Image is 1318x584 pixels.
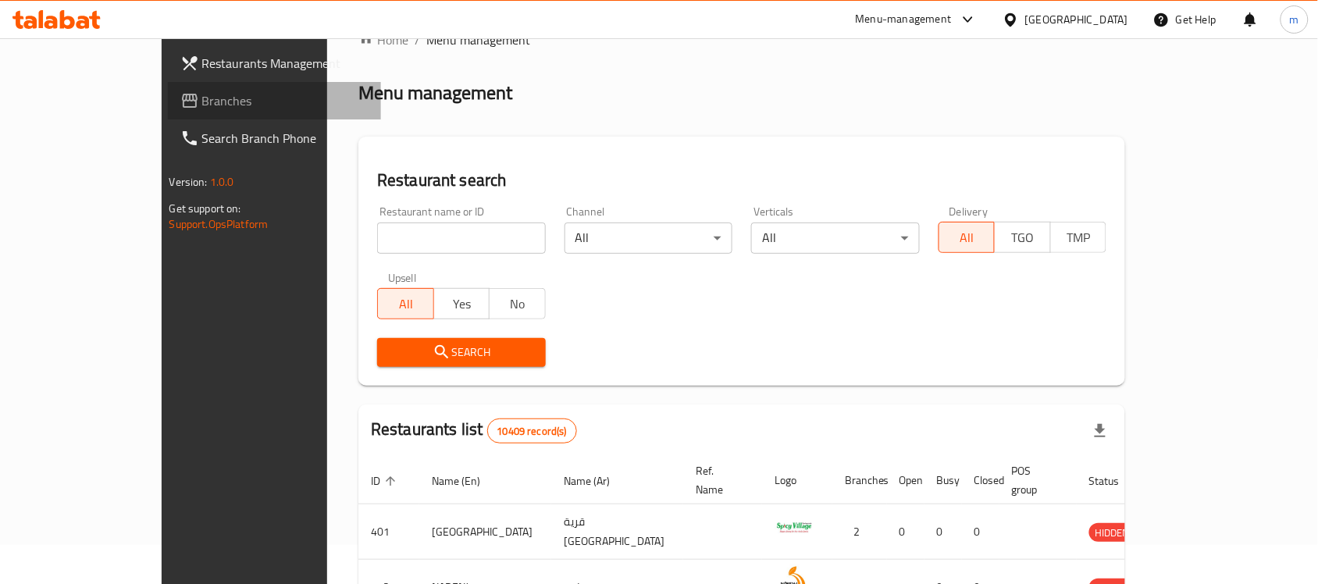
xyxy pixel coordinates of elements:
div: Menu-management [856,10,952,29]
span: 10409 record(s) [488,424,576,439]
span: Restaurants Management [202,54,369,73]
div: Export file [1081,412,1119,450]
a: Home [358,30,408,49]
td: 2 [832,504,887,560]
span: HIDDEN [1089,524,1136,542]
label: Delivery [949,206,988,217]
td: 0 [962,504,999,560]
span: Get support on: [169,198,241,219]
span: 1.0.0 [210,172,234,192]
span: TMP [1057,226,1101,249]
label: Upsell [388,272,417,283]
h2: Restaurants list [371,418,577,443]
div: [GEOGRAPHIC_DATA] [1025,11,1128,28]
th: Branches [832,457,887,504]
h2: Menu management [358,80,512,105]
td: 401 [358,504,419,560]
div: HIDDEN [1089,523,1136,542]
li: / [415,30,420,49]
button: All [939,222,996,253]
h2: Restaurant search [377,169,1106,192]
div: All [565,223,733,254]
td: [GEOGRAPHIC_DATA] [419,504,551,560]
a: Branches [168,82,382,119]
button: TGO [994,222,1051,253]
input: Search for restaurant name or ID.. [377,223,546,254]
span: Search [390,343,533,362]
button: Yes [433,288,490,319]
th: Logo [762,457,832,504]
th: Closed [962,457,999,504]
button: No [489,288,546,319]
span: Yes [440,293,484,315]
button: TMP [1050,222,1107,253]
span: No [496,293,540,315]
th: Busy [924,457,962,504]
a: Support.OpsPlatform [169,214,269,234]
td: 0 [887,504,924,560]
td: 0 [924,504,962,560]
span: Branches [202,91,369,110]
nav: breadcrumb [358,30,1125,49]
span: All [946,226,989,249]
span: All [384,293,428,315]
div: Total records count [487,418,577,443]
span: Search Branch Phone [202,129,369,148]
span: ID [371,472,401,490]
span: Ref. Name [696,461,743,499]
span: Status [1089,472,1140,490]
td: قرية [GEOGRAPHIC_DATA] [551,504,683,560]
a: Search Branch Phone [168,119,382,157]
button: All [377,288,434,319]
span: POS group [1012,461,1058,499]
span: Name (Ar) [564,472,630,490]
th: Open [887,457,924,504]
div: All [751,223,920,254]
button: Search [377,338,546,367]
span: m [1290,11,1299,28]
span: Name (En) [432,472,500,490]
a: Restaurants Management [168,45,382,82]
span: Menu management [426,30,530,49]
span: Version: [169,172,208,192]
img: Spicy Village [775,509,814,548]
span: TGO [1001,226,1045,249]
